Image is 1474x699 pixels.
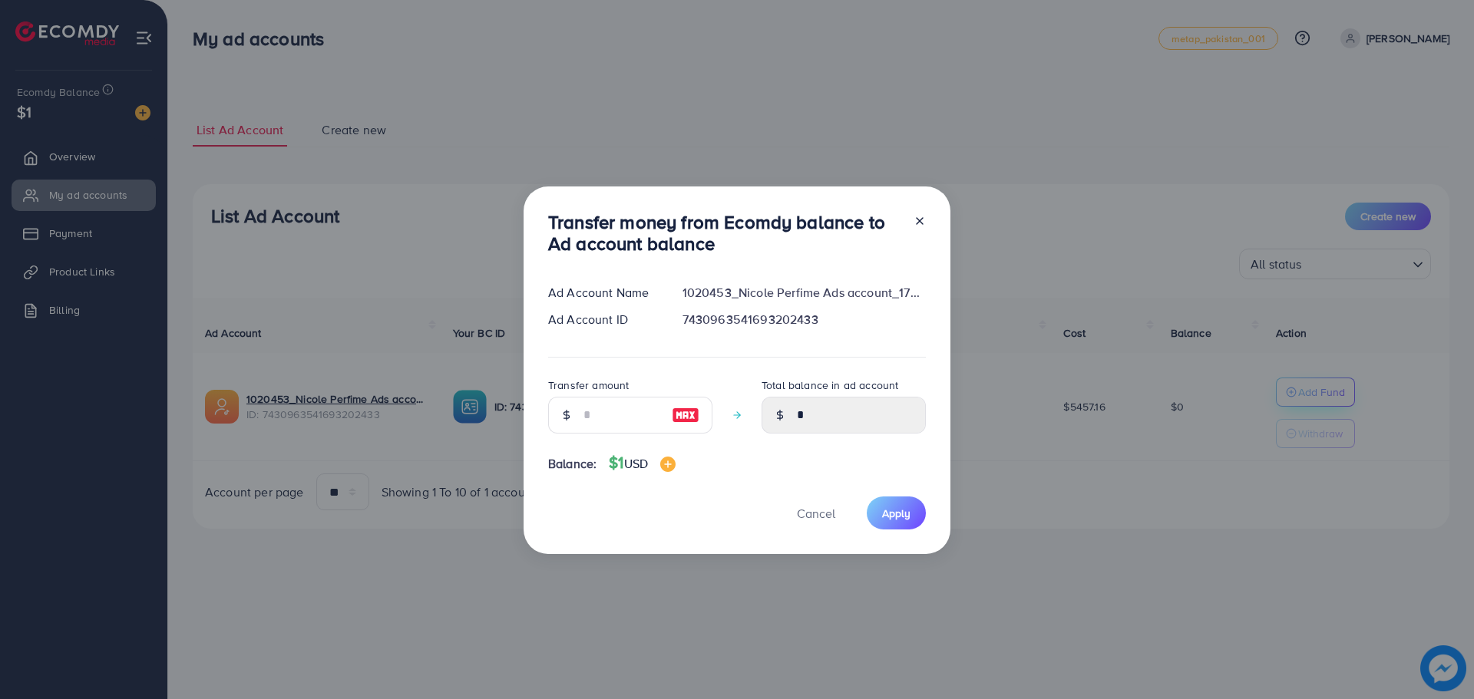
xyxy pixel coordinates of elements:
div: Ad Account ID [536,311,670,328]
div: 1020453_Nicole Perfime Ads account_1730156039494 [670,284,938,302]
span: Balance: [548,455,597,473]
img: image [660,457,676,472]
label: Total balance in ad account [762,378,898,393]
button: Cancel [778,496,854,529]
h3: Transfer money from Ecomdy balance to Ad account balance [548,211,901,256]
span: Cancel [797,505,835,522]
span: Apply [882,506,911,521]
img: image [672,406,699,424]
div: 7430963541693202433 [670,311,938,328]
div: Ad Account Name [536,284,670,302]
button: Apply [867,496,926,529]
h4: $1 [609,453,676,473]
span: USD [624,455,648,472]
label: Transfer amount [548,378,629,393]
